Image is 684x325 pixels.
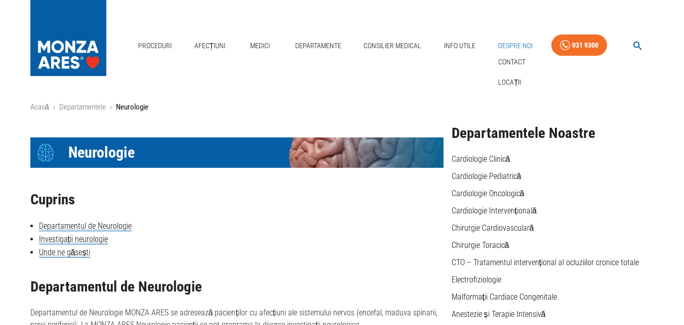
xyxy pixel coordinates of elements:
a: Cardiologie Pediatrică [452,171,521,181]
div: 031 9300 [572,39,598,52]
a: Electrofiziologie [452,275,501,284]
a: Anestezie și Terapie Intensivă [452,309,546,319]
a: Chirurgie Toracică [452,240,509,250]
a: Info Utile [440,35,479,56]
a: Malformații Cardiace Congenitale [452,292,557,302]
a: Unde ne găsești [39,247,91,258]
a: Contact [496,54,528,70]
div: Contact [494,52,530,73]
h2: Cuprins [30,192,444,208]
a: Chirurgie Cardiovasculară [452,223,534,233]
a: Investigații neurologie [39,234,108,244]
a: 031 9300 [551,34,607,56]
div: Icon [30,137,61,168]
a: Cardiologie Intervențională [452,206,537,215]
a: Departamentul de Neurologie [39,221,132,231]
div: Locații [494,72,530,93]
a: Cardiologie Clinică [452,154,510,164]
nav: breadcrumb [30,101,654,113]
a: Cardiologie Oncologică [452,189,525,198]
h2: Departamentul de Neurologie [30,279,444,295]
a: Afecțiuni [190,35,230,56]
a: Medici [244,35,276,56]
a: Despre Noi [494,35,537,56]
span: Neurologie [68,143,135,162]
a: CTO – Tratamentul intervențional al ocluziilor cronice totale [452,258,639,267]
a: Locații [496,74,524,91]
a: Departamente [291,35,345,56]
a: Acasă [30,102,49,112]
p: Neurologie [116,101,148,113]
nav: secondary mailbox folders [494,52,530,93]
h2: Departamentele Noastre [452,125,654,141]
a: Proceduri [134,35,176,56]
a: Consilier Medical [359,35,425,56]
a: Departamentele [59,102,106,112]
li: › [53,101,55,113]
li: › [110,101,112,113]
